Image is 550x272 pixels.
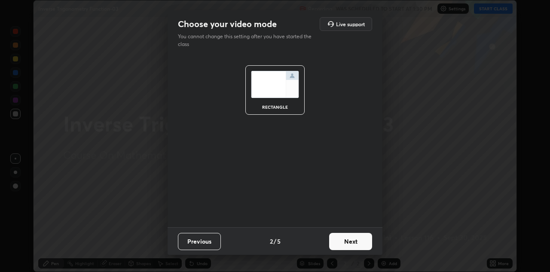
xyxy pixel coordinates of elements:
h4: / [274,237,276,246]
button: Next [329,233,372,250]
h5: Live support [336,21,365,27]
button: Previous [178,233,221,250]
img: normalScreenIcon.ae25ed63.svg [251,71,299,98]
div: rectangle [258,105,292,109]
h2: Choose your video mode [178,18,277,30]
h4: 5 [277,237,281,246]
h4: 2 [270,237,273,246]
p: You cannot change this setting after you have started the class [178,33,317,48]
